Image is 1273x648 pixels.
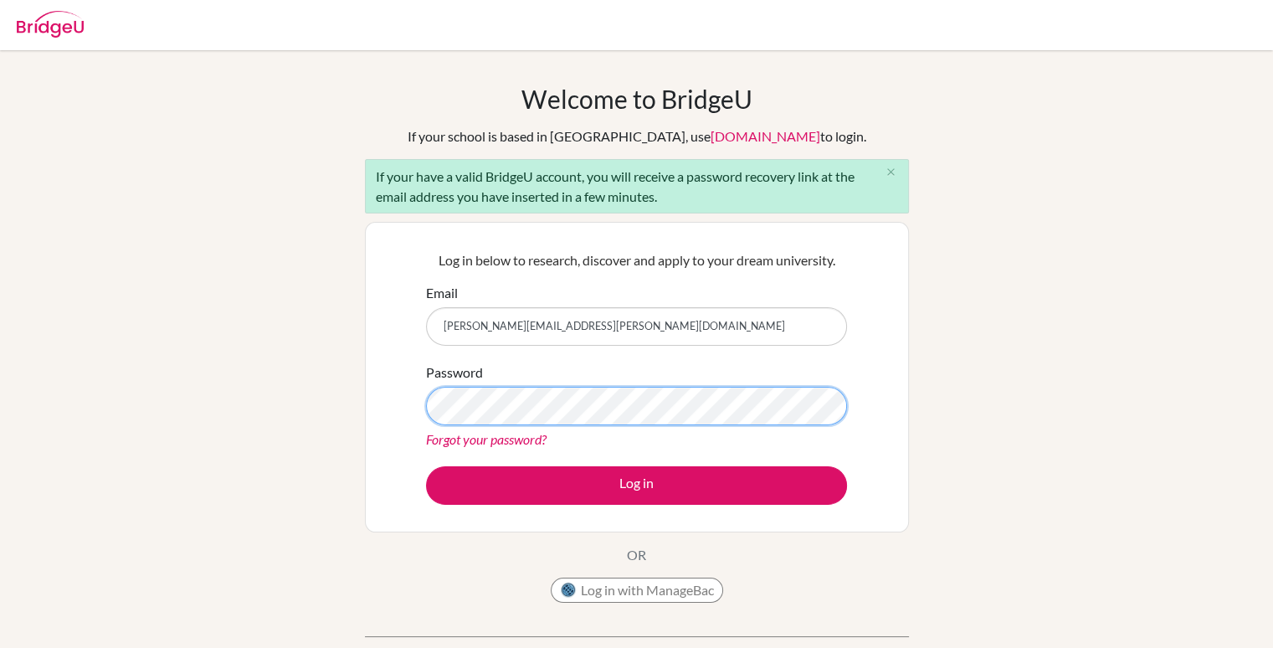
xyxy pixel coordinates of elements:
[521,84,752,114] h1: Welcome to BridgeU
[551,578,723,603] button: Log in with ManageBac
[17,11,84,38] img: Bridge-U
[426,363,483,383] label: Password
[426,283,458,303] label: Email
[365,159,909,213] div: If your have a valid BridgeU account, you will receive a password recovery link at the email addr...
[426,431,547,447] a: Forgot your password?
[875,160,908,185] button: Close
[426,250,847,270] p: Log in below to research, discover and apply to your dream university.
[711,128,820,144] a: [DOMAIN_NAME]
[426,466,847,505] button: Log in
[885,166,897,178] i: close
[408,126,866,147] div: If your school is based in [GEOGRAPHIC_DATA], use to login.
[627,545,646,565] p: OR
